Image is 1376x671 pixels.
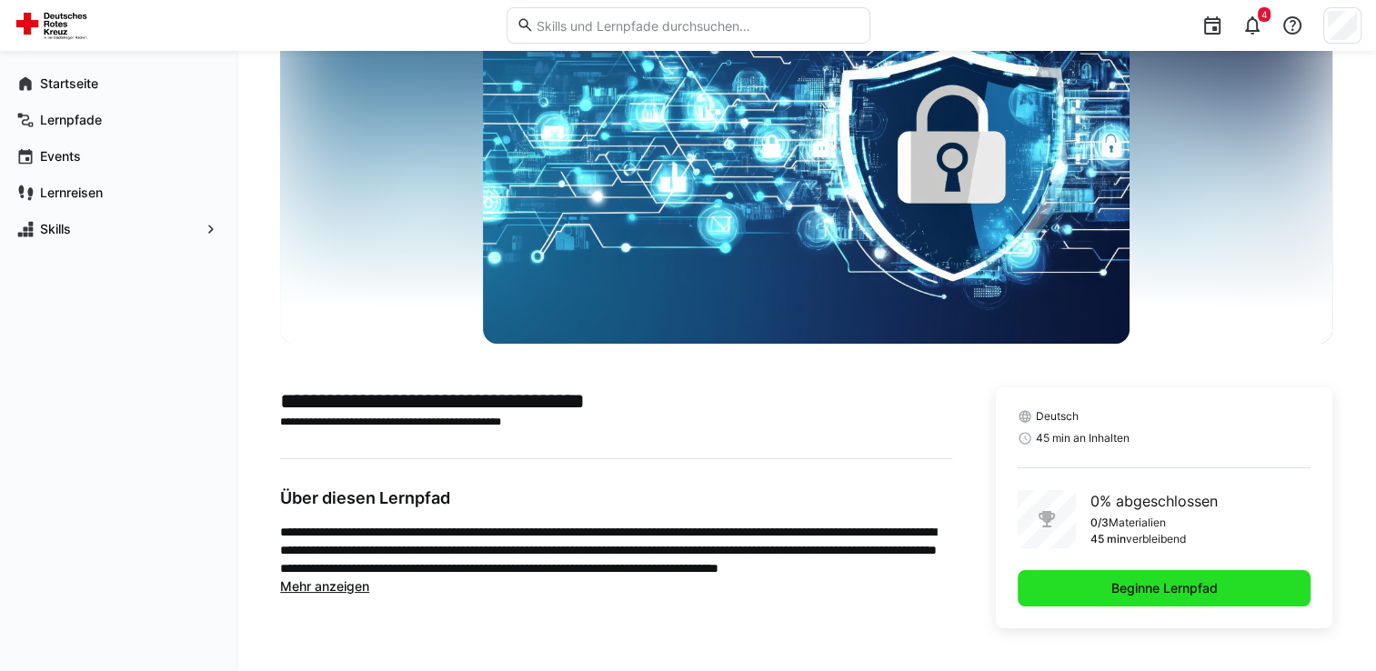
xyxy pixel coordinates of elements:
h3: Über diesen Lernpfad [280,488,952,508]
span: 45 min an Inhalten [1036,431,1130,446]
input: Skills und Lernpfade durchsuchen… [534,17,859,34]
p: verbleibend [1126,532,1186,546]
span: Mehr anzeigen [280,578,369,594]
p: 0% abgeschlossen [1090,490,1218,512]
span: Beginne Lernpfad [1109,579,1220,597]
span: 4 [1261,9,1267,20]
span: Deutsch [1036,409,1079,424]
p: 0/3 [1090,516,1109,530]
p: 45 min [1090,532,1126,546]
button: Beginne Lernpfad [1018,570,1311,606]
p: Materialien [1109,516,1166,530]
